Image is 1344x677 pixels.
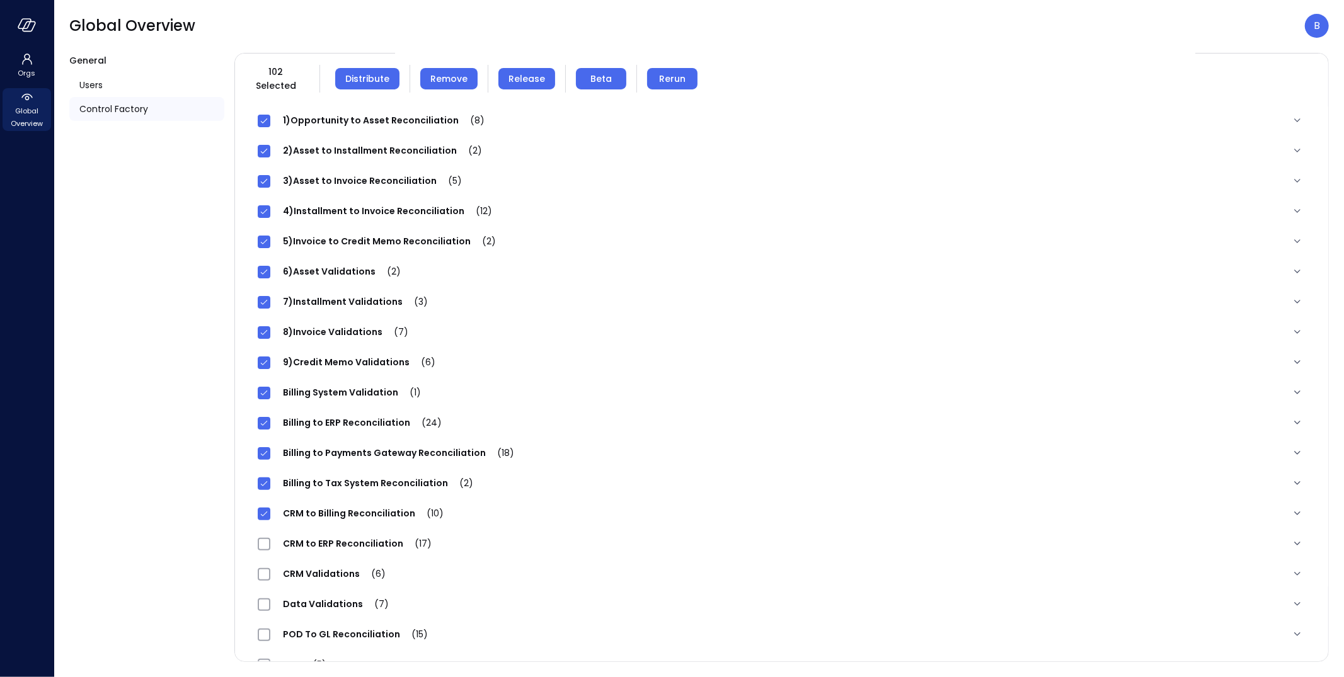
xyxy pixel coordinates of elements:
[248,498,1316,528] div: CRM to Billing Reconciliation(10)
[3,88,51,131] div: Global Overview
[403,295,428,308] span: (3)
[363,598,389,610] span: (7)
[270,144,495,157] span: 2)Asset to Installment Reconciliation
[270,477,486,489] span: Billing to Tax System Reconciliation
[659,72,686,86] span: Rerun
[345,72,389,86] span: Distribute
[270,567,398,580] span: CRM Validations
[3,50,51,81] div: Orgs
[248,589,1316,619] div: Data Validations(7)
[410,356,435,368] span: (6)
[79,102,148,116] span: Control Factory
[248,407,1316,438] div: Billing to ERP Reconciliation(24)
[248,135,1316,166] div: 2)Asset to Installment Reconciliation(2)
[270,598,401,610] span: Data Validations
[248,377,1316,407] div: Billing System Validation(1)
[248,166,1316,196] div: 3)Asset to Invoice Reconciliation(5)
[248,256,1316,287] div: 6)Asset Validations(2)
[18,67,36,79] span: Orgs
[270,356,448,368] span: 9)Credit Memo Validations
[1314,18,1320,33] p: B
[248,226,1316,256] div: 5)Invoice to Credit Memo Reconciliation(2)
[270,386,434,399] span: Billing System Validation
[498,68,555,89] button: Release
[248,468,1316,498] div: Billing to Tax System Reconciliation(2)
[248,196,1316,226] div: 4)Installment to Invoice Reconciliation(12)
[248,65,304,93] span: 102 Selected
[335,68,399,89] button: Distribute
[248,287,1316,317] div: 7)Installment Validations(3)
[79,78,103,92] span: Users
[248,317,1316,347] div: 8)Invoice Validations(7)
[270,295,440,308] span: 7)Installment Validations
[69,73,224,97] a: Users
[69,97,224,121] a: Control Factory
[403,537,432,550] span: (17)
[410,416,442,429] span: (24)
[270,507,456,520] span: CRM to Billing Reconciliation
[270,114,497,127] span: 1)Opportunity to Asset Reconciliation
[69,16,195,36] span: Global Overview
[415,507,444,520] span: (10)
[1305,14,1329,38] div: Boaz
[270,326,421,338] span: 8)Invoice Validations
[360,567,386,580] span: (6)
[270,628,440,640] span: POD To GL Reconciliation
[270,537,444,550] span: CRM to ERP Reconciliation
[486,447,514,459] span: (18)
[376,265,401,278] span: (2)
[437,174,462,187] span: (5)
[248,619,1316,649] div: POD To GL Reconciliation(15)
[508,72,545,86] span: Release
[420,68,478,89] button: Remove
[270,447,527,459] span: Billing to Payments Gateway Reconciliation
[382,326,408,338] span: (7)
[301,658,326,671] span: (5)
[400,628,428,640] span: (15)
[69,54,106,67] span: General
[471,235,496,247] span: (2)
[270,658,339,671] span: TBD
[248,528,1316,559] div: CRM to ERP Reconciliation(17)
[270,174,474,187] span: 3)Asset to Invoice Reconciliation
[590,72,612,86] span: Beta
[398,386,421,399] span: (1)
[430,72,468,86] span: Remove
[647,68,698,89] button: Rerun
[8,105,46,130] span: Global Overview
[270,416,454,429] span: Billing to ERP Reconciliation
[270,265,413,278] span: 6)Asset Validations
[459,114,485,127] span: (8)
[448,477,473,489] span: (2)
[248,105,1316,135] div: 1)Opportunity to Asset Reconciliation(8)
[270,205,505,217] span: 4)Installment to Invoice Reconciliation
[457,144,482,157] span: (2)
[248,347,1316,377] div: 9)Credit Memo Validations(6)
[464,205,492,217] span: (12)
[248,559,1316,589] div: CRM Validations(6)
[270,235,508,247] span: 5)Invoice to Credit Memo Reconciliation
[576,68,626,89] button: Beta
[248,438,1316,468] div: Billing to Payments Gateway Reconciliation(18)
